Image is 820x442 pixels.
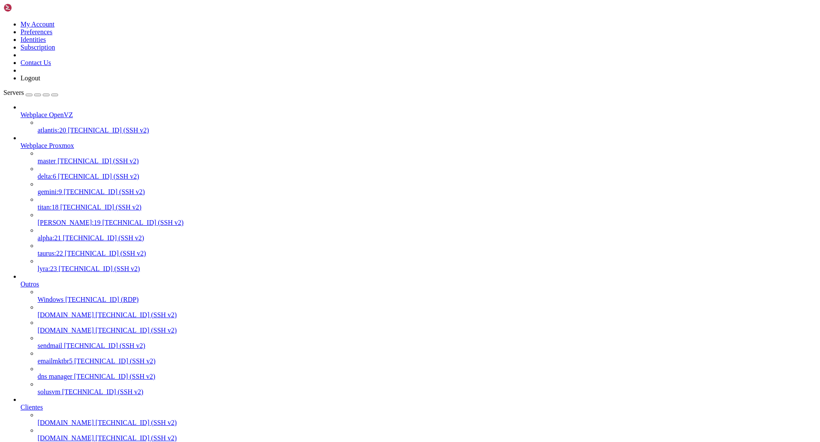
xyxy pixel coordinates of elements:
li: lyra:23 [TECHNICAL_ID] (SSH v2) [38,257,817,273]
li: solusvm [TECHNICAL_ID] (SSH v2) [38,380,817,396]
span: [TECHNICAL_ID] (SSH v2) [64,342,145,349]
li: dns manager [TECHNICAL_ID] (SSH v2) [38,365,817,380]
a: [DOMAIN_NAME] [TECHNICAL_ID] (SSH v2) [38,419,817,427]
span: [TECHNICAL_ID] (SSH v2) [96,327,177,334]
span: [TECHNICAL_ID] (SSH v2) [58,173,139,180]
li: [PERSON_NAME]:19 [TECHNICAL_ID] (SSH v2) [38,211,817,227]
a: solusvm [TECHNICAL_ID] (SSH v2) [38,388,817,396]
li: atlantis:20 [TECHNICAL_ID] (SSH v2) [38,119,817,134]
span: [DOMAIN_NAME] [38,419,94,426]
span: [TECHNICAL_ID] (SSH v2) [60,203,141,211]
a: Preferences [20,28,53,35]
span: [PERSON_NAME]:19 [38,219,101,226]
a: Outros [20,280,817,288]
span: [TECHNICAL_ID] (SSH v2) [68,127,149,134]
span: Clientes [20,404,43,411]
span: [DOMAIN_NAME] [38,327,94,334]
li: [DOMAIN_NAME] [TECHNICAL_ID] (SSH v2) [38,319,817,334]
span: master [38,157,56,165]
a: lyra:23 [TECHNICAL_ID] (SSH v2) [38,265,817,273]
span: [TECHNICAL_ID] (SSH v2) [74,357,155,365]
span: [TECHNICAL_ID] (SSH v2) [96,311,177,318]
span: [DOMAIN_NAME] [38,311,94,318]
span: Outros [20,280,39,288]
li: Outros [20,273,817,396]
span: Webplace Proxmox [20,142,74,149]
li: emailmktbr5 [TECHNICAL_ID] (SSH v2) [38,350,817,365]
span: taurus:22 [38,250,63,257]
span: Servers [3,89,24,96]
li: Windows [TECHNICAL_ID] (RDP) [38,288,817,304]
a: atlantis:20 [TECHNICAL_ID] (SSH v2) [38,127,817,134]
li: titan:18 [TECHNICAL_ID] (SSH v2) [38,196,817,211]
span: titan:18 [38,203,59,211]
a: delta:6 [TECHNICAL_ID] (SSH v2) [38,173,817,180]
span: [TECHNICAL_ID] (SSH v2) [64,188,145,195]
li: master [TECHNICAL_ID] (SSH v2) [38,150,817,165]
a: dns manager [TECHNICAL_ID] (SSH v2) [38,373,817,380]
a: [PERSON_NAME]:19 [TECHNICAL_ID] (SSH v2) [38,219,817,227]
span: alpha:21 [38,234,61,242]
span: [TECHNICAL_ID] (SSH v2) [96,434,177,442]
span: Windows [38,296,64,303]
span: [TECHNICAL_ID] (SSH v2) [65,250,146,257]
span: solusvm [38,388,60,395]
a: sendmail [TECHNICAL_ID] (SSH v2) [38,342,817,350]
span: emailmktbr5 [38,357,73,365]
a: emailmktbr5 [TECHNICAL_ID] (SSH v2) [38,357,817,365]
a: titan:18 [TECHNICAL_ID] (SSH v2) [38,203,817,211]
img: Shellngn [3,3,53,12]
a: master [TECHNICAL_ID] (SSH v2) [38,157,817,165]
a: [DOMAIN_NAME] [TECHNICAL_ID] (SSH v2) [38,311,817,319]
a: [DOMAIN_NAME] [TECHNICAL_ID] (SSH v2) [38,327,817,334]
span: [TECHNICAL_ID] (SSH v2) [96,419,177,426]
a: Clientes [20,404,817,411]
a: Windows [TECHNICAL_ID] (RDP) [38,296,817,304]
span: [TECHNICAL_ID] (SSH v2) [102,219,184,226]
span: delta:6 [38,173,56,180]
li: gemini:9 [TECHNICAL_ID] (SSH v2) [38,180,817,196]
li: Webplace OpenVZ [20,103,817,134]
span: [TECHNICAL_ID] (SSH v2) [62,388,143,395]
a: taurus:22 [TECHNICAL_ID] (SSH v2) [38,250,817,257]
span: [TECHNICAL_ID] (RDP) [65,296,139,303]
a: Identities [20,36,46,43]
span: [DOMAIN_NAME] [38,434,94,442]
a: gemini:9 [TECHNICAL_ID] (SSH v2) [38,188,817,196]
a: alpha:21 [TECHNICAL_ID] (SSH v2) [38,234,817,242]
span: gemini:9 [38,188,62,195]
a: Webplace Proxmox [20,142,817,150]
span: atlantis:20 [38,127,66,134]
a: Logout [20,74,40,82]
span: sendmail [38,342,62,349]
li: [DOMAIN_NAME] [TECHNICAL_ID] (SSH v2) [38,427,817,442]
span: lyra:23 [38,265,57,272]
a: Webplace OpenVZ [20,111,817,119]
a: My Account [20,21,55,28]
li: Webplace Proxmox [20,134,817,273]
a: [DOMAIN_NAME] [TECHNICAL_ID] (SSH v2) [38,434,817,442]
li: sendmail [TECHNICAL_ID] (SSH v2) [38,334,817,350]
span: [TECHNICAL_ID] (SSH v2) [59,265,140,272]
a: Subscription [20,44,55,51]
a: Contact Us [20,59,51,66]
span: [TECHNICAL_ID] (SSH v2) [63,234,144,242]
li: [DOMAIN_NAME] [TECHNICAL_ID] (SSH v2) [38,304,817,319]
li: delta:6 [TECHNICAL_ID] (SSH v2) [38,165,817,180]
li: [DOMAIN_NAME] [TECHNICAL_ID] (SSH v2) [38,411,817,427]
span: Webplace OpenVZ [20,111,73,118]
span: [TECHNICAL_ID] (SSH v2) [74,373,155,380]
li: taurus:22 [TECHNICAL_ID] (SSH v2) [38,242,817,257]
li: alpha:21 [TECHNICAL_ID] (SSH v2) [38,227,817,242]
span: [TECHNICAL_ID] (SSH v2) [58,157,139,165]
a: Servers [3,89,58,96]
span: dns manager [38,373,72,380]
